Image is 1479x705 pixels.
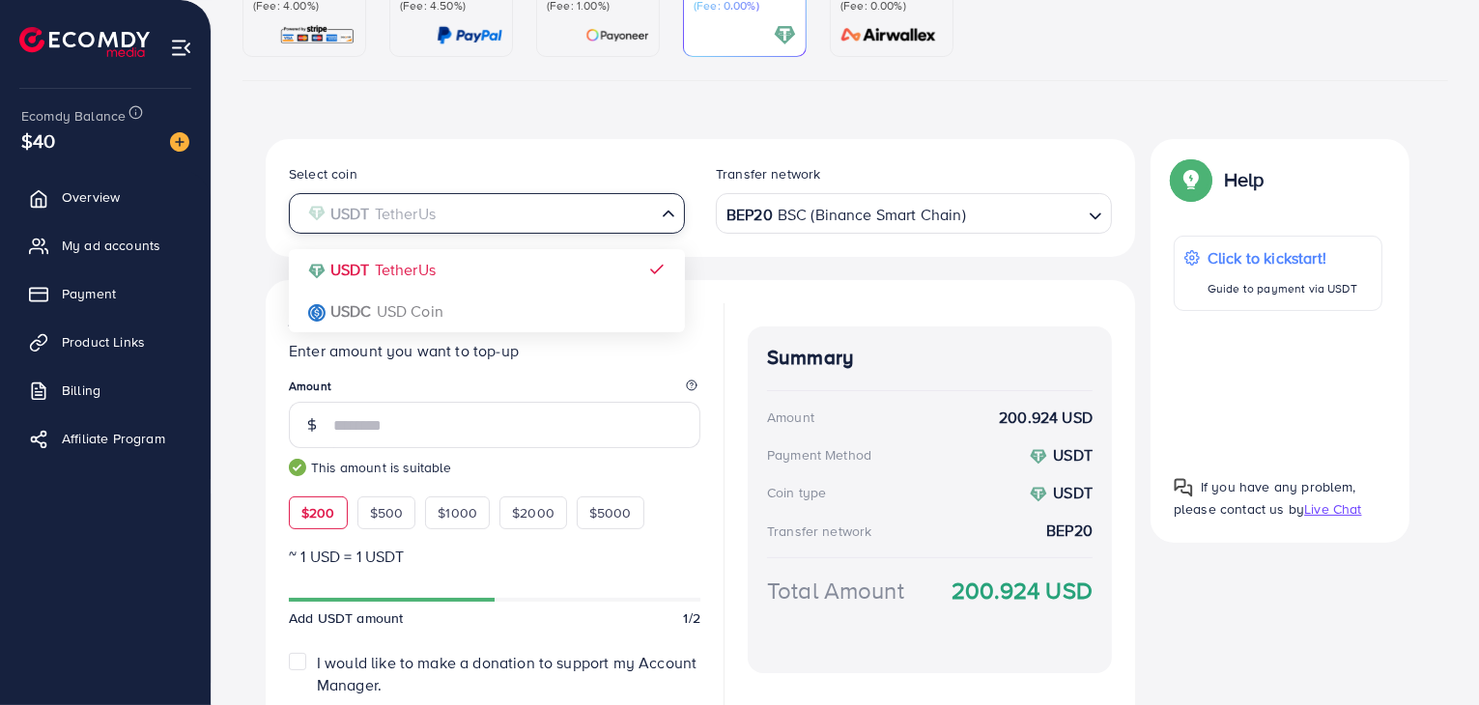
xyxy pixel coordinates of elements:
[289,608,403,628] span: Add USDT amount
[289,545,700,568] p: ~ 1 USD = 1 USDT
[716,193,1112,233] div: Search for option
[585,24,649,46] img: card
[62,381,100,400] span: Billing
[301,503,335,522] span: $200
[1174,477,1356,519] span: If you have any problem, please contact us by
[1030,486,1047,503] img: coin
[21,106,126,126] span: Ecomdy Balance
[170,37,192,59] img: menu
[370,503,404,522] span: $500
[289,339,700,362] p: Enter amount you want to top-up
[289,459,306,476] img: guide
[1053,444,1093,465] strong: USDT
[767,483,826,502] div: Coin type
[716,164,821,183] label: Transfer network
[14,226,196,265] a: My ad accounts
[778,201,966,229] span: BSC (Binance Smart Chain)
[512,503,555,522] span: $2000
[62,187,120,207] span: Overview
[14,323,196,361] a: Product Links
[62,332,145,352] span: Product Links
[62,236,160,255] span: My ad accounts
[767,346,1093,370] h4: Summary
[19,27,150,57] img: logo
[438,503,477,522] span: $1000
[14,274,196,313] a: Payment
[1208,277,1357,300] p: Guide to payment via USDT
[1053,482,1093,503] strong: USDT
[726,201,773,229] strong: BEP20
[774,24,796,46] img: card
[14,419,196,458] a: Affiliate Program
[317,652,697,695] span: I would like to make a donation to support my Account Manager.
[1030,448,1047,465] img: coin
[62,284,116,303] span: Payment
[952,574,1093,607] strong: 200.924 USD
[767,445,871,465] div: Payment Method
[14,371,196,409] a: Billing
[1397,618,1465,691] iframe: Chat
[279,24,356,46] img: card
[684,608,700,628] span: 1/2
[767,408,814,427] div: Amount
[1208,246,1357,269] p: Click to kickstart!
[437,24,502,46] img: card
[1224,168,1265,191] p: Help
[289,193,685,233] div: Search for option
[170,132,189,152] img: image
[1304,499,1361,519] span: Live Chat
[1174,162,1209,197] img: Popup guide
[589,503,632,522] span: $5000
[1174,478,1193,497] img: Popup guide
[298,199,654,229] input: Search for option
[289,378,700,402] legend: Amount
[1046,520,1093,542] strong: BEP20
[289,164,357,183] label: Select coin
[62,429,165,448] span: Affiliate Program
[14,178,196,216] a: Overview
[289,303,384,331] h3: Add fund
[767,522,872,541] div: Transfer network
[289,458,700,477] small: This amount is suitable
[968,199,1081,229] input: Search for option
[767,574,904,607] div: Total Amount
[999,407,1093,429] strong: 200.924 USD
[21,127,55,155] span: $40
[835,24,943,46] img: card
